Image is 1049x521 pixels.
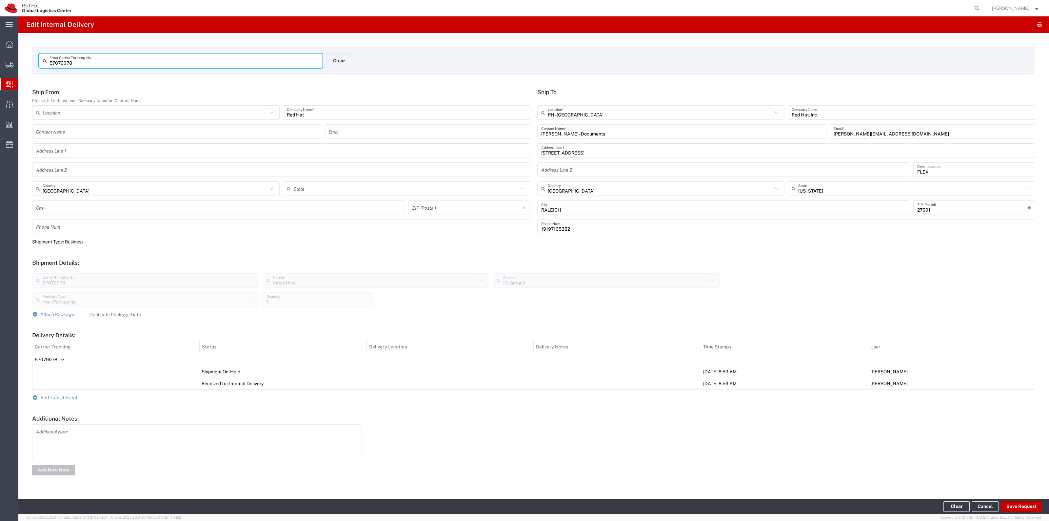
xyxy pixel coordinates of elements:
[26,16,94,33] h4: Edit Internal Delivery
[940,515,1041,520] span: Copyright © [DATE]-[DATE] Agistix Inc., All Rights Reserved
[32,341,200,353] th: Carrier Tracking
[32,415,1035,422] h5: Additional Notes:
[35,357,57,362] span: 57079078
[701,378,868,389] td: [DATE] 8:59 AM
[157,515,181,519] span: [DATE] 17:21:12
[40,312,74,317] span: Attach Package
[81,312,141,317] label: Duplicate Package Data
[82,515,108,519] span: [DATE] 09:51:07
[199,366,366,378] td: Shipment On-Hold
[868,378,1035,389] td: [PERSON_NAME]
[366,341,534,353] th: Delivery Location
[992,5,1029,12] span: Robert Lomax
[326,53,352,68] button: Clear
[32,239,530,245] div: Shipment Type: Business
[111,515,181,519] span: Client: 2025.20.0-e640dba
[868,341,1035,353] th: User
[40,395,77,400] span: Add Transit Event
[701,366,868,378] td: [DATE] 8:59 AM
[32,341,1035,390] table: Delivery Details:
[537,89,1036,95] h5: Ship To
[199,378,366,389] td: Received for Internal Delivery
[32,89,530,95] h5: Ship From
[701,341,868,353] th: Time Stamp
[32,98,530,104] div: Please, fill at least one: 'Company Name' or 'Contact Name'
[32,332,1035,339] h5: Delivery Details:
[943,501,970,512] button: Clear
[199,341,366,353] th: Status
[992,4,1040,12] button: [PERSON_NAME]
[5,3,71,13] img: logo
[534,341,701,353] th: Delivery Notes
[868,366,1035,378] td: [PERSON_NAME]
[26,515,108,519] span: Server: 2025.20.0-734e5bc92d9
[972,501,999,512] a: Cancel
[32,259,1035,266] h5: Shipment Details:
[1001,501,1042,512] button: Save Request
